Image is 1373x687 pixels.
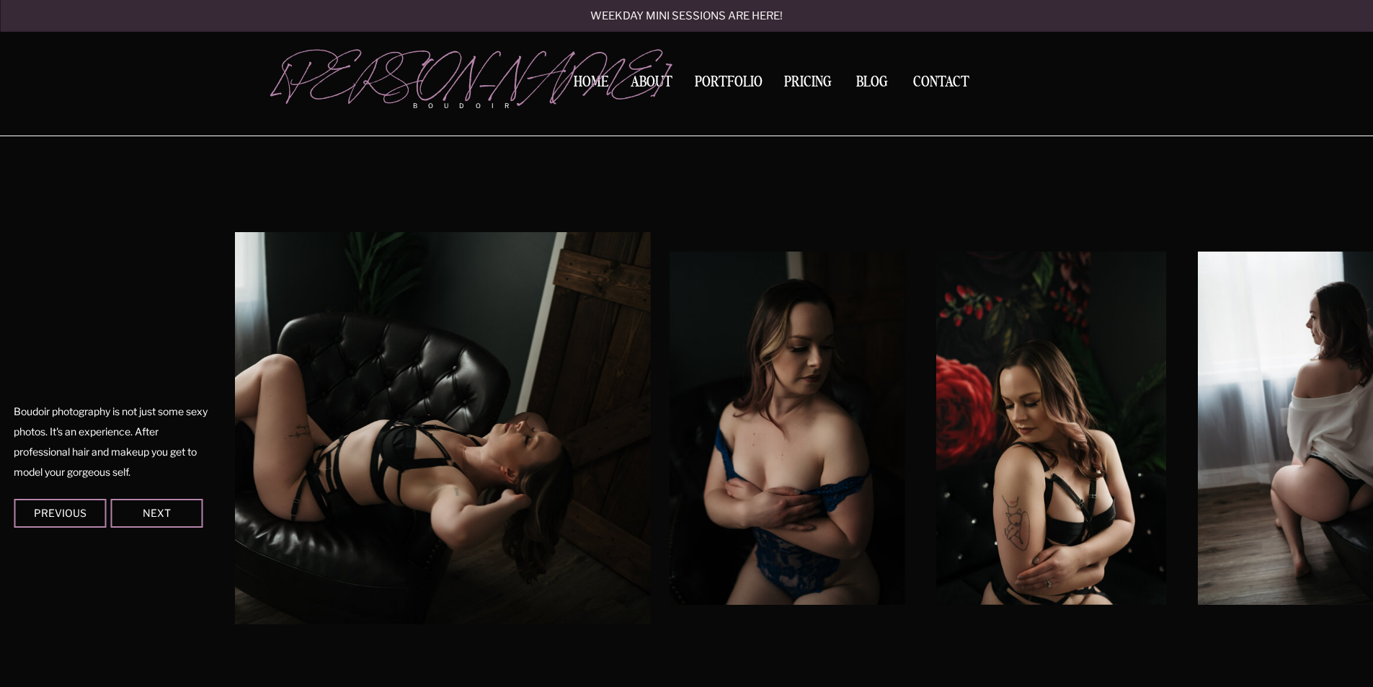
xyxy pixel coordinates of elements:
p: boudoir [413,101,533,111]
a: Weekday mini sessions are here! [552,11,822,23]
img: A woman in black strap lingerie leans back over the arm of a leather black chair [63,232,651,624]
img: A woman in blue lace lingerie sits in a studio as her straps come off her shoulders in a luxury s... [670,252,905,605]
a: BLOG [850,75,894,88]
a: Contact [907,75,975,90]
div: Next [113,508,200,517]
div: Previous [17,508,103,517]
a: [PERSON_NAME] [274,51,533,94]
a: Portfolio [690,75,768,94]
p: Boudoir photography is not just some sexy photos. It's an experience. After professional hair and... [14,402,208,482]
a: embrace You [566,42,808,64]
img: A woman in black strap lingerie gazes down her shoulder while sitting on a black couch in front o... [936,252,1166,605]
a: view gallery [570,68,804,81]
a: Pricing [781,75,836,94]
